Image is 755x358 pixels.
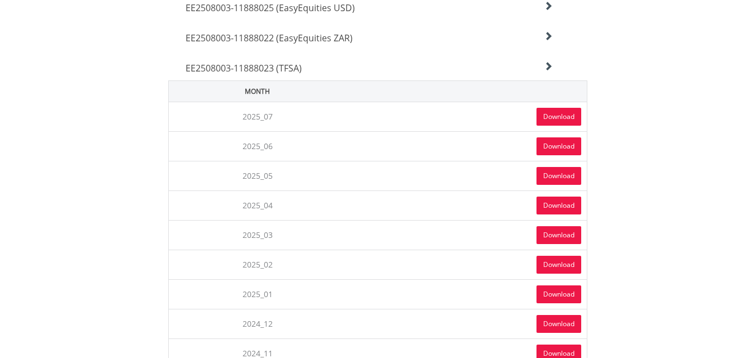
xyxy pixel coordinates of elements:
[536,285,581,303] a: Download
[186,2,355,14] span: EE2508003-11888025 (EasyEquities USD)
[536,315,581,333] a: Download
[536,137,581,155] a: Download
[168,190,346,220] td: 2025_04
[536,256,581,274] a: Download
[168,131,346,161] td: 2025_06
[536,167,581,185] a: Download
[168,279,346,309] td: 2025_01
[168,309,346,338] td: 2024_12
[168,80,346,102] th: Month
[186,62,302,74] span: EE2508003-11888023 (TFSA)
[168,102,346,131] td: 2025_07
[168,250,346,279] td: 2025_02
[168,220,346,250] td: 2025_03
[536,108,581,126] a: Download
[536,197,581,214] a: Download
[186,32,353,44] span: EE2508003-11888022 (EasyEquities ZAR)
[536,226,581,244] a: Download
[168,161,346,190] td: 2025_05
